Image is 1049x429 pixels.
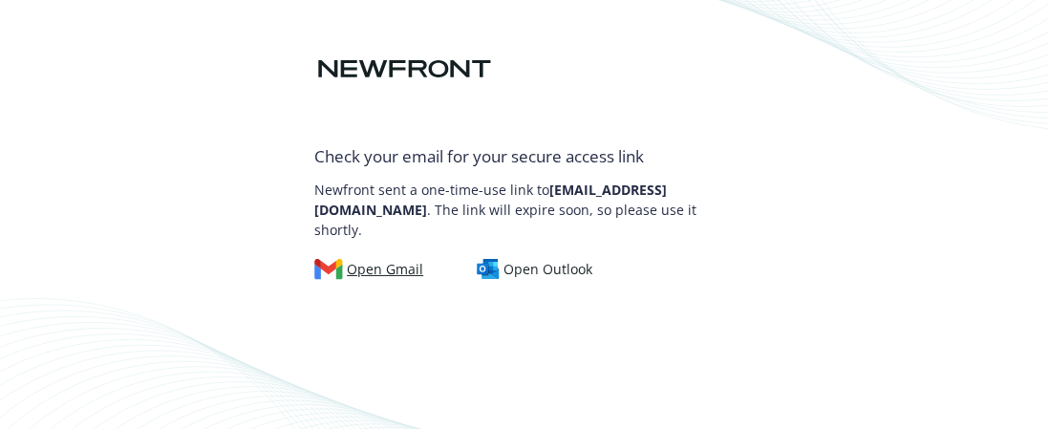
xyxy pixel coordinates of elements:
[314,259,439,280] a: Open Gmail
[477,259,500,280] img: outlook-logo.svg
[477,259,592,280] div: Open Outlook
[314,53,495,86] img: Newfront logo
[314,259,343,280] img: gmail-logo.svg
[477,259,608,280] a: Open Outlook
[314,144,734,169] div: Check your email for your secure access link
[314,181,667,219] b: [EMAIL_ADDRESS][DOMAIN_NAME]
[314,170,734,240] p: Newfront sent a one-time-use link to . The link will expire soon, so please use it shortly.
[314,259,423,280] div: Open Gmail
